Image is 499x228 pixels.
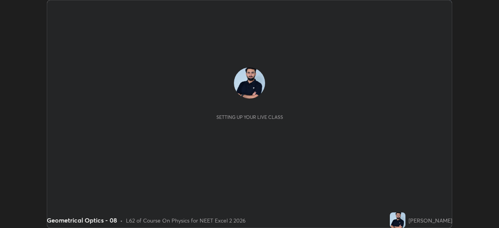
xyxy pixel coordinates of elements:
div: Setting up your live class [216,114,283,120]
img: ef2b50091f9441e5b7725b7ba0742755.jpg [390,212,405,228]
div: Geometrical Optics - 08 [47,216,117,225]
div: [PERSON_NAME] [409,216,452,224]
div: L62 of Course On Physics for NEET Excel 2 2026 [126,216,246,224]
img: ef2b50091f9441e5b7725b7ba0742755.jpg [234,67,265,99]
div: • [120,216,123,224]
